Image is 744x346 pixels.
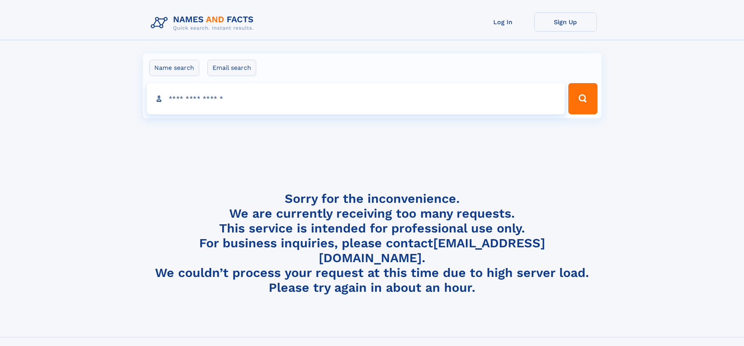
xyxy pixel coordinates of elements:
[319,236,545,265] a: [EMAIL_ADDRESS][DOMAIN_NAME]
[147,83,565,114] input: search input
[207,60,256,76] label: Email search
[148,12,260,34] img: Logo Names and Facts
[568,83,597,114] button: Search Button
[472,12,534,32] a: Log In
[534,12,597,32] a: Sign Up
[148,191,597,295] h4: Sorry for the inconvenience. We are currently receiving too many requests. This service is intend...
[149,60,199,76] label: Name search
